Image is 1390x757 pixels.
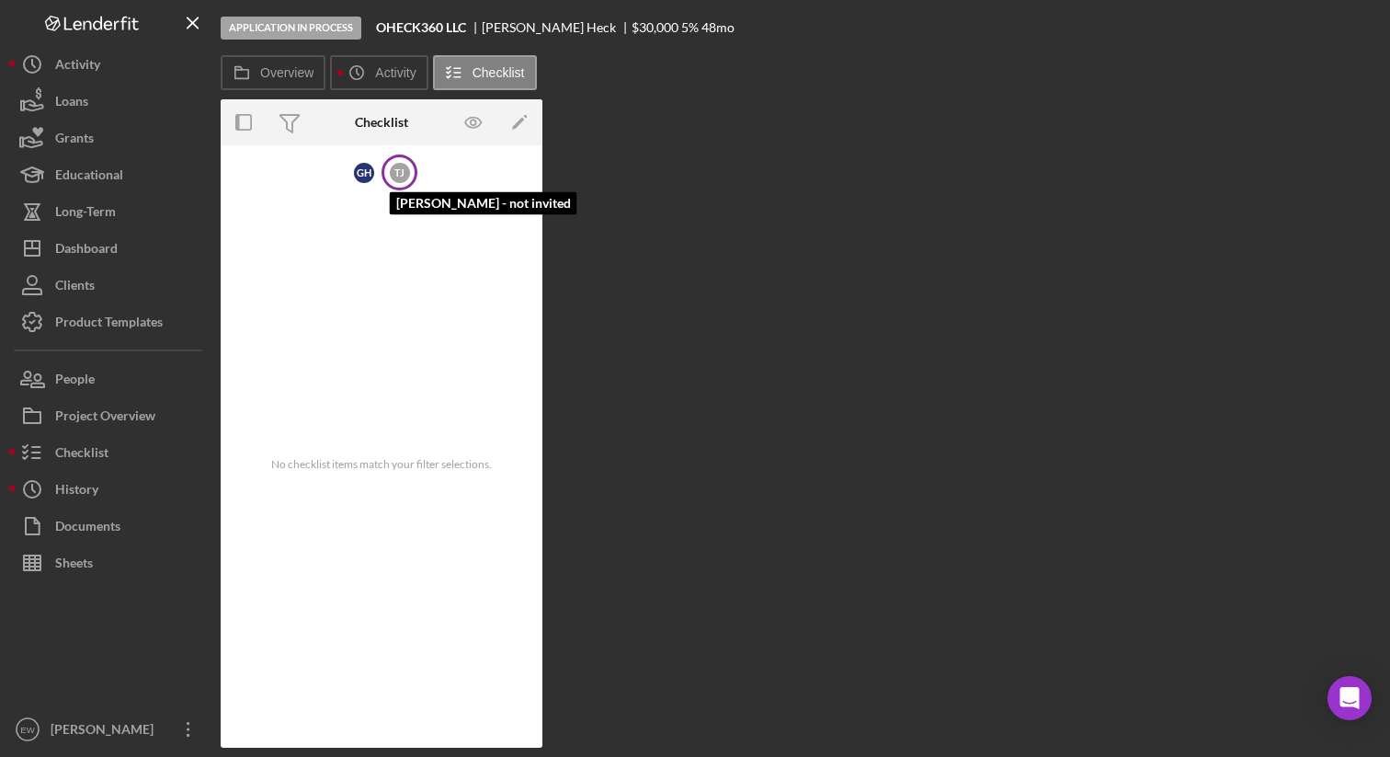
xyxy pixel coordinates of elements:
[260,65,313,80] label: Overview
[473,65,525,80] label: Checklist
[55,471,98,512] div: History
[9,397,211,434] button: Project Overview
[9,471,211,508] button: History
[701,20,735,35] div: 48 mo
[55,83,88,124] div: Loans
[46,711,165,752] div: [PERSON_NAME]
[354,163,374,183] div: G H
[55,46,100,87] div: Activity
[9,193,211,230] button: Long-Term
[9,120,211,156] button: Grants
[9,545,211,581] button: Sheets
[55,434,108,476] div: Checklist
[271,458,492,471] span: No checklist items match your filter selections.
[9,304,211,340] button: Product Templates
[1327,676,1372,720] div: Open Intercom Messenger
[330,55,427,90] button: Activity
[55,156,123,198] div: Educational
[9,267,211,304] button: Clients
[681,20,699,35] div: 5 %
[9,83,211,120] button: Loans
[9,508,211,545] button: Documents
[482,20,632,35] div: [PERSON_NAME] Heck
[9,46,211,83] button: Activity
[55,230,118,271] div: Dashboard
[55,120,94,161] div: Grants
[55,508,120,549] div: Documents
[55,193,116,235] div: Long-Term
[375,65,416,80] label: Activity
[221,55,325,90] button: Overview
[632,19,678,35] span: $30,000
[9,434,211,471] button: Checklist
[355,115,408,130] div: Checklist
[221,17,361,40] div: Application In Process
[20,725,35,735] text: EW
[433,55,537,90] button: Checklist
[390,163,410,183] div: T J
[55,304,163,345] div: Product Templates
[55,397,155,439] div: Project Overview
[9,156,211,193] button: Educational
[9,711,211,748] button: EW[PERSON_NAME]
[9,230,211,267] button: Dashboard
[55,545,93,586] div: Sheets
[9,361,211,397] button: People
[55,361,95,402] div: People
[376,20,466,35] b: OHECK360 LLC
[55,267,95,308] div: Clients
